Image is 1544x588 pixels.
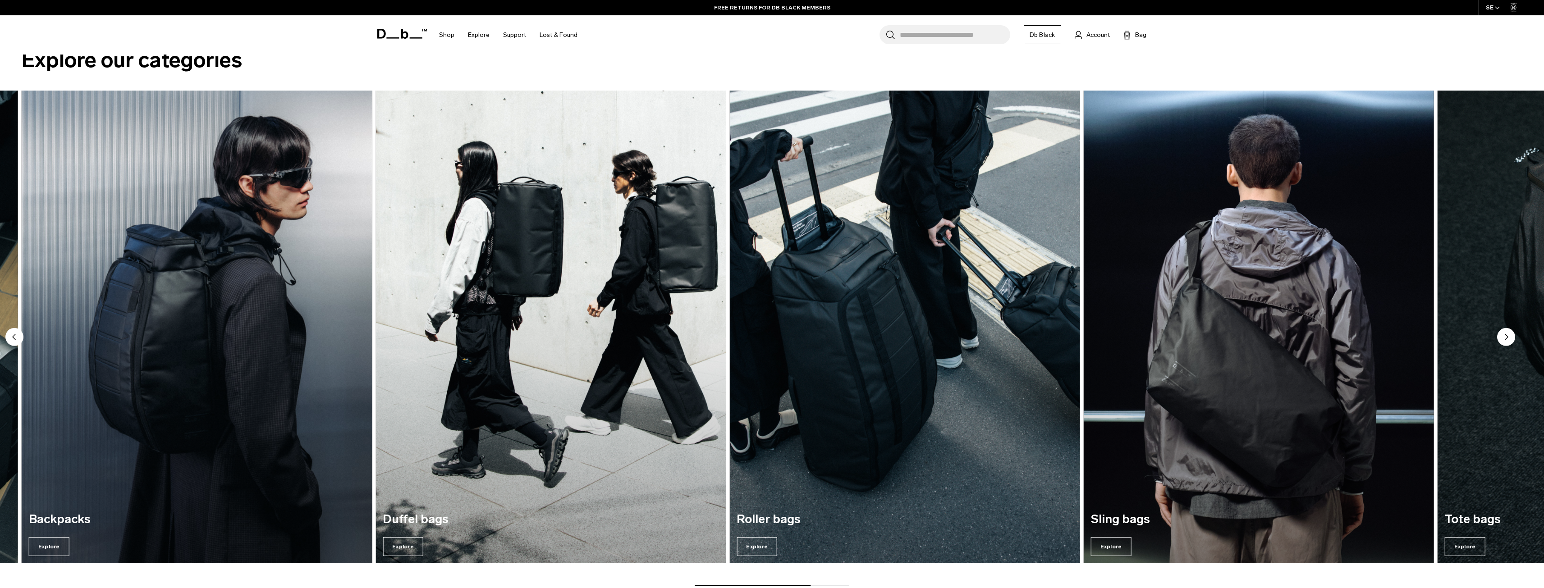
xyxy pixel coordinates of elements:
[432,15,584,55] nav: Main Navigation
[1123,29,1146,40] button: Bag
[1084,91,1434,563] div: 6 / 7
[1086,30,1110,40] span: Account
[714,4,830,12] a: FREE RETURNS FOR DB BLACK MEMBERS
[1075,29,1110,40] a: Account
[22,91,372,563] div: 3 / 7
[729,91,1080,563] div: 5 / 7
[29,513,365,526] h3: Backpacks
[1024,25,1061,44] a: Db Black
[1445,537,1485,556] span: Explore
[1084,91,1434,563] a: Sling bags Explore
[383,537,423,556] span: Explore
[1091,537,1132,556] span: Explore
[22,91,372,563] a: Backpacks Explore
[439,19,454,51] a: Shop
[468,19,490,51] a: Explore
[737,537,777,556] span: Explore
[383,513,719,526] h3: Duffel bags
[29,537,69,556] span: Explore
[503,19,526,51] a: Support
[737,513,1072,526] h3: Roller bags
[1135,30,1146,40] span: Bag
[1091,513,1427,526] h3: Sling bags
[5,328,23,348] button: Previous slide
[22,44,1522,76] h2: Explore our categories
[540,19,577,51] a: Lost & Found
[1497,328,1515,348] button: Next slide
[376,91,726,563] a: Duffel bags Explore
[729,91,1080,563] a: Roller bags Explore
[376,91,726,563] div: 4 / 7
